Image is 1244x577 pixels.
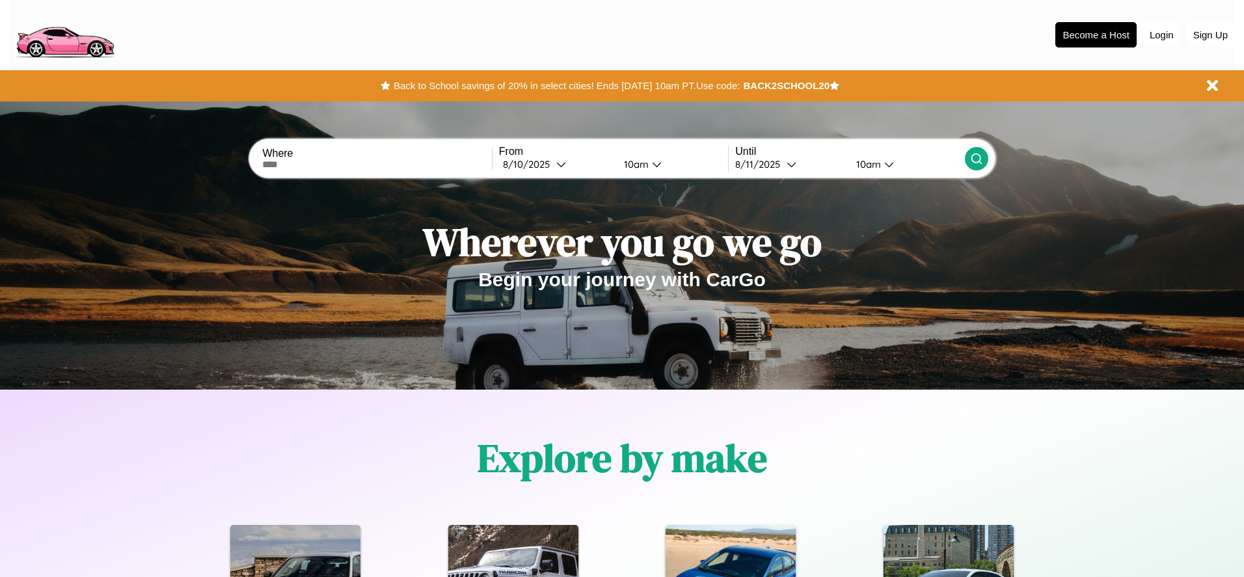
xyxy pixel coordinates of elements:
button: Login [1143,23,1180,47]
label: Until [735,146,964,157]
b: BACK2SCHOOL20 [743,80,830,91]
div: 10am [850,158,884,170]
div: 8 / 11 / 2025 [735,158,787,170]
button: 10am [846,157,964,171]
label: From [499,146,728,157]
div: 8 / 10 / 2025 [503,158,556,170]
button: 10am [614,157,728,171]
button: Sign Up [1187,23,1234,47]
h1: Explore by make [478,431,767,485]
button: Back to School savings of 20% in select cities! Ends [DATE] 10am PT.Use code: [390,77,743,95]
button: 8/10/2025 [499,157,614,171]
div: 10am [617,158,652,170]
button: Become a Host [1055,22,1137,47]
label: Where [262,148,491,159]
img: logo [10,7,120,61]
